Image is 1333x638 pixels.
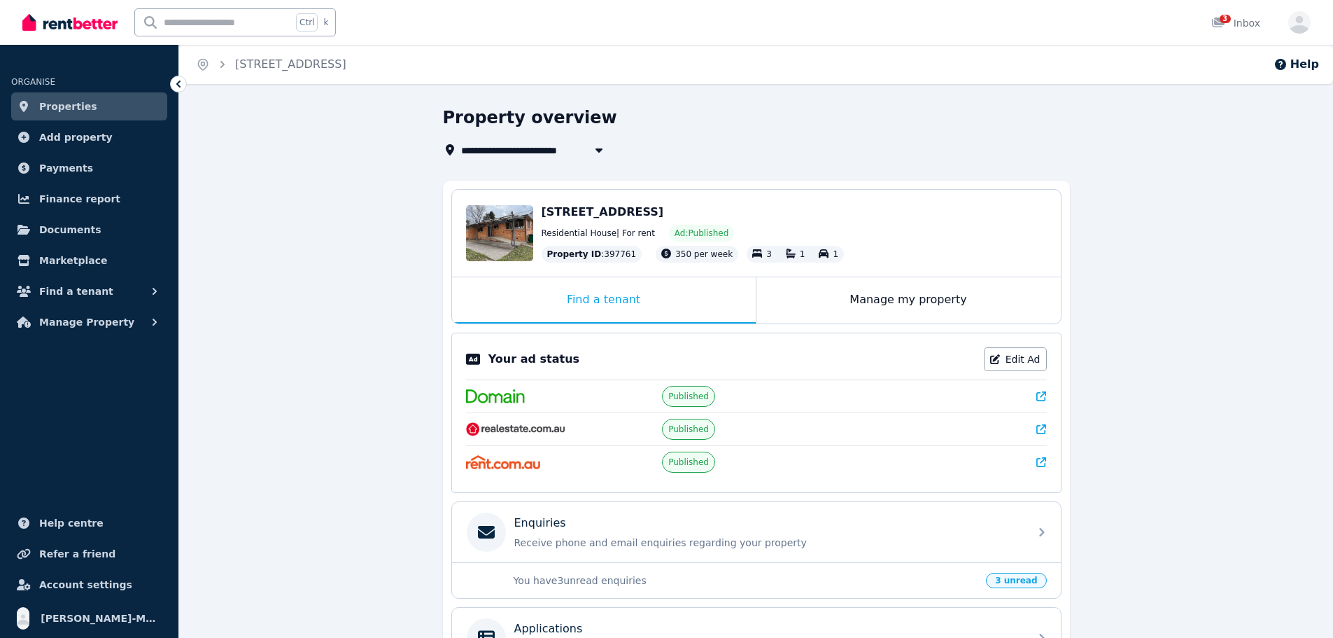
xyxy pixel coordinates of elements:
[39,98,97,115] span: Properties
[296,13,318,32] span: Ctrl
[452,502,1061,562] a: EnquiriesReceive phone and email enquiries regarding your property
[39,252,107,269] span: Marketplace
[39,576,132,593] span: Account settings
[668,391,709,402] span: Published
[39,190,120,207] span: Finance report
[466,389,525,403] img: Domain.com.au
[39,283,113,300] span: Find a tenant
[11,571,167,599] a: Account settings
[11,308,167,336] button: Manage Property
[235,57,346,71] a: [STREET_ADDRESS]
[39,129,113,146] span: Add property
[466,422,566,436] img: RealEstate.com.au
[542,228,655,239] span: Residential House | For rent
[800,249,805,259] span: 1
[833,249,838,259] span: 1
[11,92,167,120] a: Properties
[514,620,583,637] p: Applications
[514,515,566,532] p: Enquiries
[488,351,579,368] p: Your ad status
[11,154,167,182] a: Payments
[11,540,167,568] a: Refer a friend
[1211,16,1260,30] div: Inbox
[514,574,978,588] p: You have 3 unread enquiries
[756,277,1061,324] div: Manage my property
[542,205,664,219] span: [STREET_ADDRESS]
[39,515,104,532] span: Help centre
[1220,15,1231,23] span: 3
[22,12,118,33] img: RentBetter
[766,249,772,259] span: 3
[11,277,167,305] button: Find a tenant
[11,123,167,151] a: Add property
[675,228,728,239] span: Ad: Published
[1274,56,1319,73] button: Help
[11,247,167,275] a: Marketplace
[547,249,602,260] span: Property ID
[41,610,162,627] span: [PERSON_NAME]-May [PERSON_NAME]
[39,160,93,176] span: Payments
[668,457,709,468] span: Published
[986,573,1046,588] span: 3 unread
[668,424,709,435] span: Published
[11,509,167,537] a: Help centre
[39,546,115,562] span: Refer a friend
[179,45,363,84] nav: Breadcrumb
[11,216,167,244] a: Documents
[514,536,1021,550] p: Receive phone and email enquiries regarding your property
[675,249,733,259] span: 350 per week
[443,106,617,129] h1: Property overview
[323,17,328,28] span: k
[452,277,756,324] div: Find a tenant
[466,455,541,469] img: Rent.com.au
[39,314,134,331] span: Manage Property
[984,347,1047,371] a: Edit Ad
[542,246,642,263] div: : 397761
[39,221,101,238] span: Documents
[11,77,55,87] span: ORGANISE
[11,185,167,213] a: Finance report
